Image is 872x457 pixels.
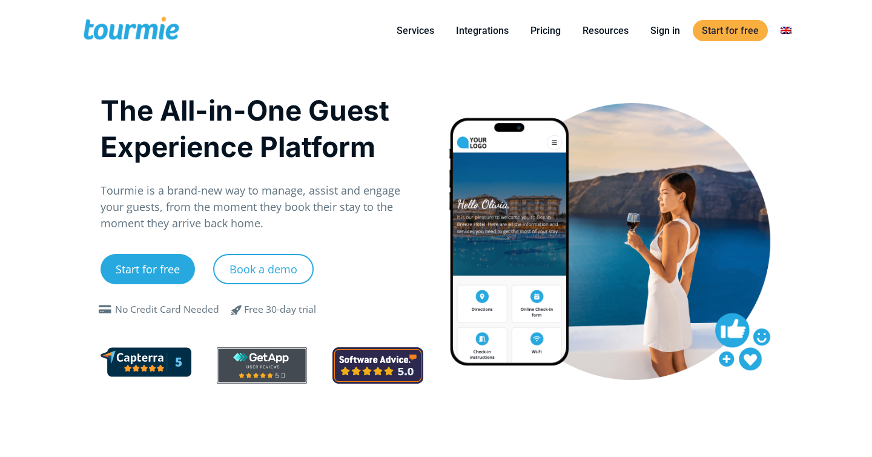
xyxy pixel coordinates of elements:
[101,182,423,232] p: Tourmie is a brand-new way to manage, assist and engage your guests, from the moment they book th...
[693,20,768,41] a: Start for free
[222,302,251,317] span: 
[641,23,689,38] a: Sign in
[96,305,115,315] span: 
[101,92,423,165] h1: The All-in-One Guest Experience Platform
[447,23,518,38] a: Integrations
[101,254,195,284] a: Start for free
[388,23,443,38] a: Services
[244,302,316,317] div: Free 30-day trial
[213,254,314,284] a: Book a demo
[115,302,219,317] div: No Credit Card Needed
[521,23,570,38] a: Pricing
[573,23,638,38] a: Resources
